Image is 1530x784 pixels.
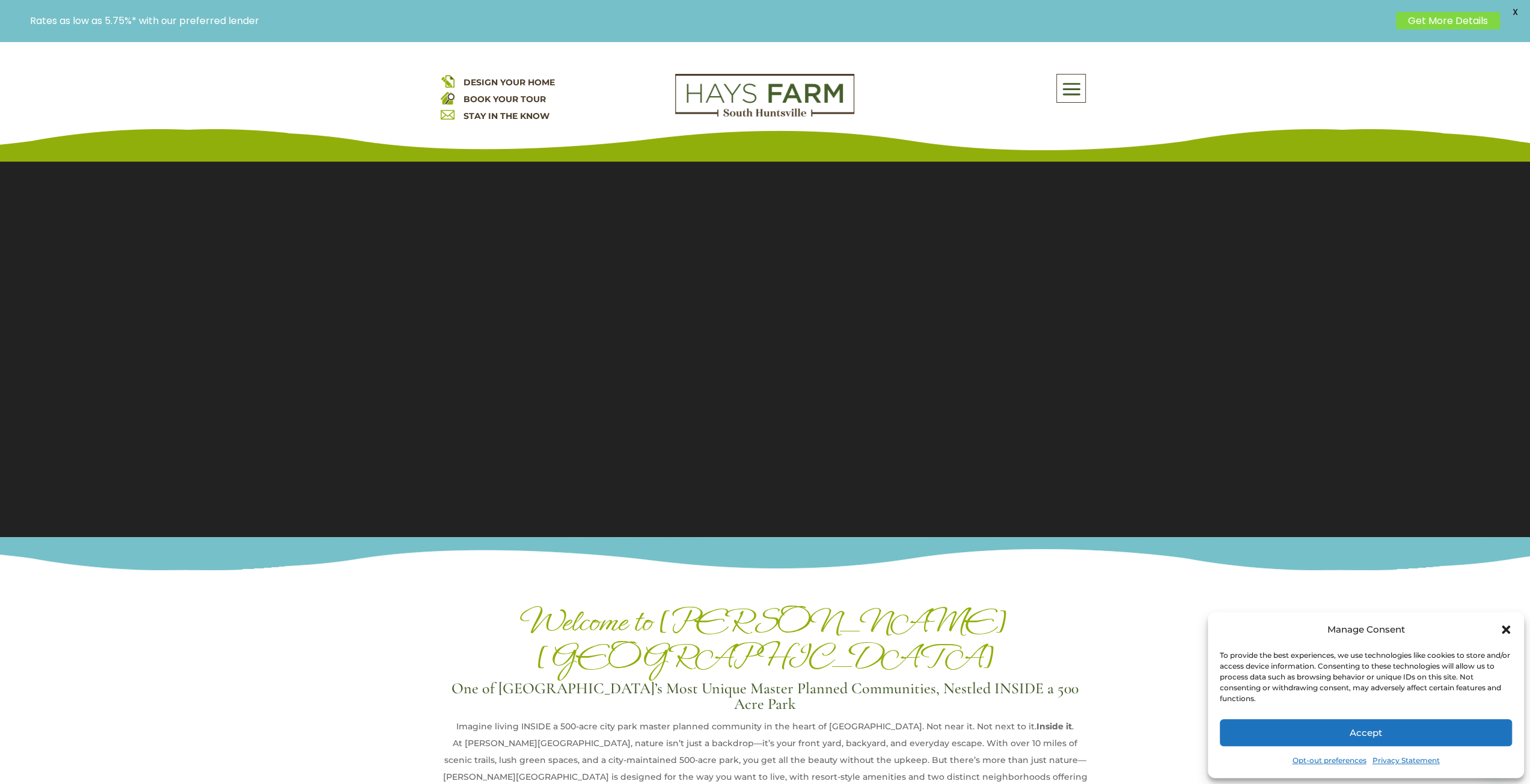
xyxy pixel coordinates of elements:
div: Manage Consent [1327,621,1405,638]
strong: Inside it [1036,721,1072,732]
a: Privacy Statement [1372,752,1440,769]
span: X [1506,3,1524,21]
img: design your home [441,74,454,88]
div: Close dialog [1500,624,1512,636]
a: BOOK YOUR TOUR [464,94,546,105]
img: Logo [675,74,854,117]
a: STAY IN THE KNOW [464,111,549,121]
div: Imagine living INSIDE a 500-acre city park master planned community in the heart of [GEOGRAPHIC_D... [441,718,1090,735]
h1: Welcome to [PERSON_NAME][GEOGRAPHIC_DATA] [441,604,1090,681]
a: Get More Details [1396,12,1500,29]
div: To provide the best experiences, we use technologies like cookies to store and/or access device i... [1220,650,1511,704]
a: Opt-out preferences [1293,752,1366,769]
p: Rates as low as 5.75%* with our preferred lender [30,15,1390,26]
h3: One of [GEOGRAPHIC_DATA]’s Most Unique Master Planned Communities, Nestled INSIDE a 500 Acre Park [441,681,1090,718]
img: book your home tour [441,91,454,105]
a: DESIGN YOUR HOME [464,77,555,88]
button: Accept [1220,719,1512,746]
a: hays farm homes huntsville development [675,109,854,120]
